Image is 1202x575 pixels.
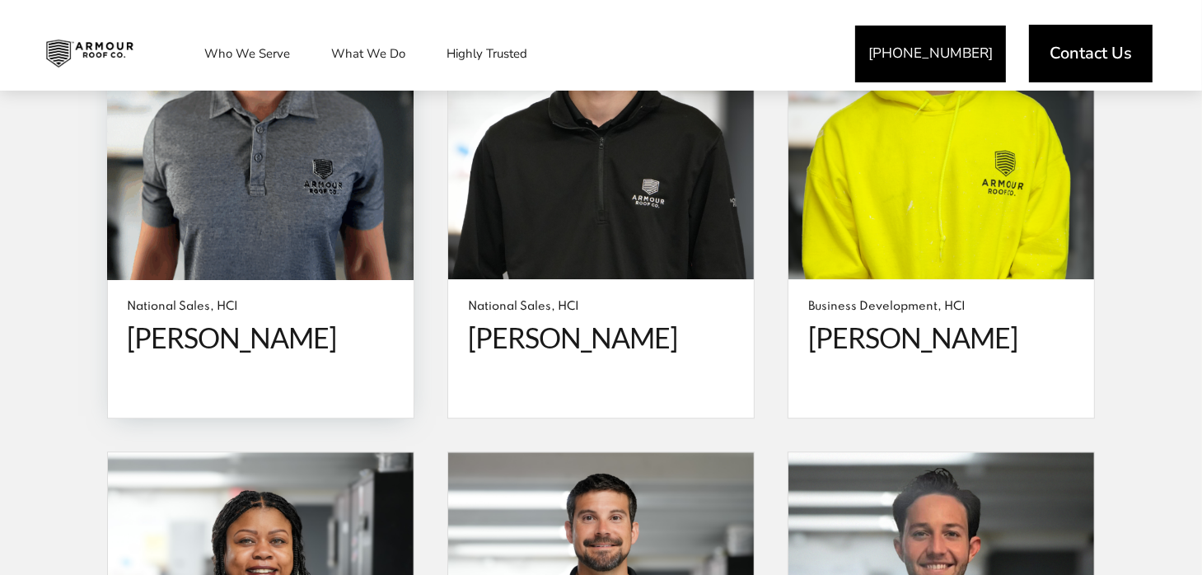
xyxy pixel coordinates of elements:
span: National Sales, HCI [468,299,734,316]
span: [PERSON_NAME] [468,321,734,355]
span: Business Development, HCI [808,299,1074,316]
a: What We Do [315,33,422,74]
span: National Sales, HCI [128,299,394,316]
span: [PERSON_NAME] [808,321,1074,355]
a: Who We Serve [188,33,306,74]
a: [PHONE_NUMBER] [855,26,1006,82]
span: Contact Us [1050,45,1132,62]
a: Highly Trusted [430,33,544,74]
span: [PERSON_NAME] [128,321,394,355]
a: Contact Us [1029,25,1153,82]
img: Industrial and Commercial Roofing Company | Armour Roof Co. [33,33,147,74]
